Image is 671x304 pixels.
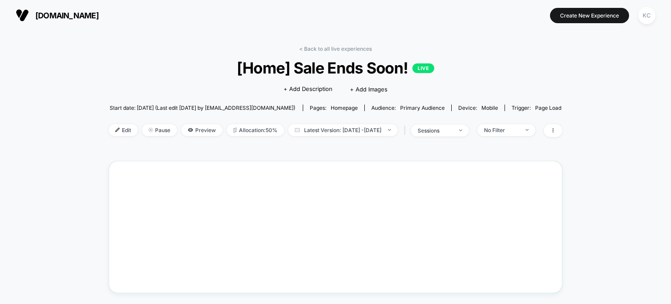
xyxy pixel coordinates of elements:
[233,128,237,133] img: rebalance
[181,124,222,136] span: Preview
[13,8,101,22] button: [DOMAIN_NAME]
[16,9,29,22] img: Visually logo
[295,128,300,132] img: calendar
[550,8,629,23] button: Create New Experience
[350,86,387,93] span: + Add Images
[310,105,358,111] div: Pages:
[481,105,498,111] span: mobile
[109,124,138,136] span: Edit
[142,124,177,136] span: Pause
[400,105,445,111] span: Primary Audience
[412,63,434,73] p: LIVE
[638,7,655,24] div: KC
[484,127,519,133] div: No Filter
[149,128,153,132] img: end
[512,105,561,111] div: Trigger:
[371,105,445,111] div: Audience:
[451,105,505,111] span: Device:
[331,105,358,111] span: homepage
[526,129,529,131] img: end
[418,127,453,134] div: sessions
[227,124,284,136] span: Allocation: 50%
[459,129,462,131] img: end
[35,11,99,20] span: [DOMAIN_NAME]
[402,124,411,137] span: |
[636,7,658,24] button: KC
[388,129,391,131] img: end
[299,45,372,52] a: < Back to all live experiences
[535,105,561,111] span: Page Load
[131,59,540,77] span: [Home] Sale Ends Soon!
[115,128,120,132] img: edit
[288,124,398,136] span: Latest Version: [DATE] - [DATE]
[110,105,295,111] span: Start date: [DATE] (Last edit [DATE] by [EMAIL_ADDRESS][DOMAIN_NAME])
[284,85,332,94] span: + Add Description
